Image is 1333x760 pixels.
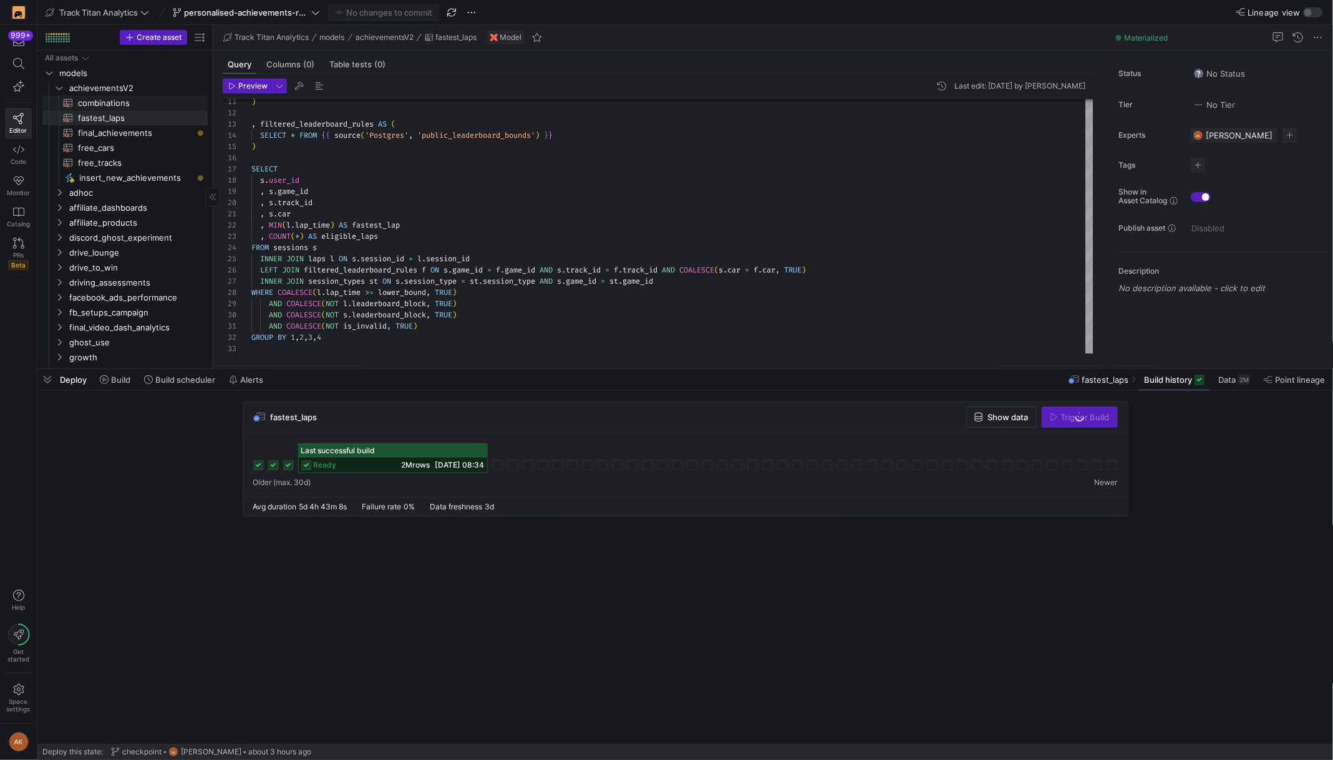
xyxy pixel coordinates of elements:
[5,619,32,668] button: Getstarted
[1191,97,1238,113] button: No tierNo Tier
[802,265,806,275] span: )
[1213,369,1256,390] button: Data2M
[540,276,553,286] span: AND
[69,291,206,305] span: facebook_ads_performance
[1258,369,1331,390] button: Point lineage
[417,254,422,264] span: l
[7,220,30,228] span: Catalog
[444,265,448,275] span: s
[623,276,653,286] span: game_id
[461,276,465,286] span: =
[78,126,193,140] span: final_achievements​​​​​​​​​​
[535,130,540,140] span: )
[42,155,208,170] div: Press SPACE to select this row.
[291,220,295,230] span: .
[291,231,295,241] span: (
[714,265,719,275] span: (
[1124,33,1168,42] span: Materialized
[5,233,32,275] a: PRsBeta
[5,201,32,233] a: Catalog
[299,231,304,241] span: )
[417,130,535,140] span: 'public_leaderboard_bounds'
[334,130,361,140] span: source
[500,265,505,275] span: .
[282,220,286,230] span: (
[557,276,561,286] span: s
[1218,375,1236,385] span: Data
[223,298,236,309] div: 29
[352,254,356,264] span: s
[170,4,323,21] button: personalised-achievements-revamp
[122,748,162,756] span: checkpoint
[321,299,326,309] span: (
[365,287,374,297] span: >=
[329,60,385,69] span: Table tests
[69,335,206,350] span: ghost_use
[260,198,264,208] span: ,
[321,287,326,297] span: .
[42,185,208,200] div: Press SPACE to select this row.
[435,460,485,469] span: [DATE] 08:34
[269,209,273,219] span: s
[251,243,269,253] span: FROM
[426,254,470,264] span: session_id
[317,30,348,45] button: models
[7,698,31,713] span: Space settings
[362,502,402,511] span: Failure rate
[42,230,208,245] div: Press SPACE to select this row.
[69,320,206,335] span: final_video_dash_analytics
[223,130,236,141] div: 14
[42,140,208,155] div: Press SPACE to select this row.
[228,60,251,69] span: Query
[7,189,30,196] span: Monitor
[662,265,675,275] span: AND
[308,231,317,241] span: AS
[298,443,488,473] button: Last successful buildready2Mrows[DATE] 08:34
[286,299,321,309] span: COALESCE
[470,276,478,286] span: st
[430,502,483,511] span: Data freshness
[400,276,404,286] span: .
[1248,7,1301,17] span: Lineage view
[490,34,498,41] img: undefined
[313,287,317,297] span: (
[352,299,426,309] span: leaderboard_block
[69,201,206,215] span: affiliate_dashboards
[69,186,206,200] span: adhoc
[78,141,193,155] span: free_cars​​​​​​​​​​
[548,130,553,140] span: }
[540,265,553,275] span: AND
[235,33,309,42] span: Track Titan Analytics
[223,369,269,390] button: Alerts
[223,309,236,320] div: 30
[1138,369,1210,390] button: Build history
[69,231,206,245] span: discord_ghost_experiment
[260,231,264,241] span: ,
[452,287,457,297] span: )
[42,245,208,260] div: Press SPACE to select this row.
[1191,65,1248,82] button: No statusNo Status
[42,110,208,125] a: fastest_laps​​​​​​​​​​
[1193,130,1203,140] div: AK
[282,265,299,275] span: JOIN
[304,265,417,275] span: filtered_leaderboard_rules
[1118,267,1328,276] p: Description
[8,31,33,41] div: 999+
[278,186,308,196] span: game_id
[42,125,208,140] div: Press SPACE to select this row.
[42,260,208,275] div: Press SPACE to select this row.
[42,305,208,320] div: Press SPACE to select this row.
[42,95,208,110] div: Press SPACE to select this row.
[286,220,291,230] span: l
[45,54,78,62] div: All assets
[339,220,347,230] span: AS
[8,260,29,270] span: Beta
[137,33,182,42] span: Create asset
[303,60,314,69] span: (0)
[181,748,241,756] span: [PERSON_NAME]
[253,502,297,511] span: Avg duration
[320,33,345,42] span: models
[299,130,317,140] span: FROM
[422,254,426,264] span: .
[623,265,657,275] span: track_id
